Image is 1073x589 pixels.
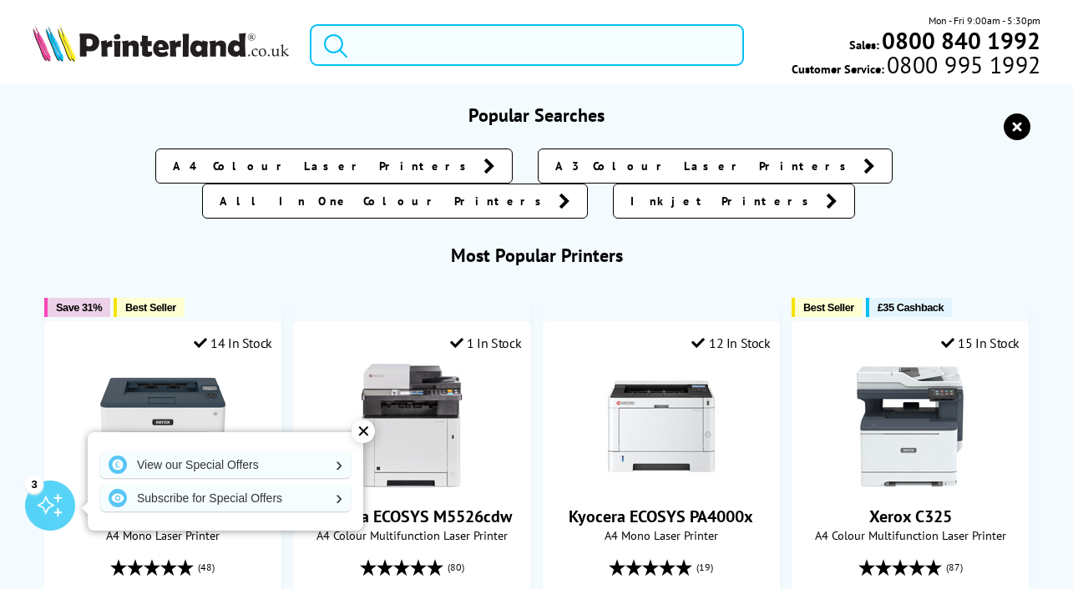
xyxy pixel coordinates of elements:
img: Xerox B230 [100,364,225,489]
span: (80) [448,551,464,583]
button: £35 Cashback [866,298,952,317]
div: 15 In Stock [941,335,1020,351]
button: Save 31% [44,298,110,317]
div: ✕ [352,420,375,443]
span: (87) [946,551,963,583]
a: Subscribe for Special Offers [100,485,351,511]
button: Best Seller [792,298,863,317]
img: Xerox C325 [848,364,973,489]
div: 12 In Stock [691,335,770,351]
a: View our Special Offers [100,451,351,478]
div: 3 [25,475,43,493]
span: Best Seller [125,301,176,314]
span: A4 Mono Laser Printer [552,527,771,543]
span: (48) [198,551,215,583]
a: Kyocera ECOSYS PA4000x [599,476,724,492]
h3: Popular Searches [33,103,1041,127]
span: Customer Service: [792,57,1040,77]
b: 0800 840 1992 [882,25,1040,56]
a: Xerox C325 [848,476,973,492]
a: Inkjet Printers [613,184,855,219]
span: A4 Colour Multifunction Laser Printer [801,527,1020,543]
img: Printerland Logo [33,25,290,62]
a: A3 Colour Laser Printers [538,149,893,184]
a: Xerox C325 [869,506,952,527]
span: A4 Colour Multifunction Laser Printer [302,527,521,543]
div: 14 In Stock [194,335,272,351]
a: Kyocera ECOSYS M5526cdw [312,506,512,527]
span: 0800 995 1992 [884,57,1040,73]
button: Best Seller [114,298,185,317]
span: All In One Colour Printers [220,193,550,209]
div: 1 In Stock [450,335,522,351]
a: Kyocera ECOSYS PA4000x [569,506,753,527]
span: Save 31% [56,301,102,314]
span: Inkjet Printers [630,193,817,209]
a: A4 Colour Laser Printers [155,149,513,184]
span: Best Seller [803,301,854,314]
span: Mon - Fri 9:00am - 5:30pm [929,13,1040,28]
span: Sales: [849,37,879,53]
a: 0800 840 1992 [879,33,1040,48]
img: Kyocera ECOSYS M5526cdw [349,364,474,489]
h3: Most Popular Printers [33,244,1041,267]
span: A4 Colour Laser Printers [173,158,475,174]
span: (19) [696,551,713,583]
img: Kyocera ECOSYS PA4000x [599,364,724,489]
span: A3 Colour Laser Printers [555,158,855,174]
a: All In One Colour Printers [202,184,588,219]
a: Kyocera ECOSYS M5526cdw [349,476,474,492]
a: Printerland Logo [33,25,290,65]
input: Search product or brand [310,24,744,66]
span: A4 Mono Laser Printer [53,527,272,543]
span: £35 Cashback [878,301,944,314]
